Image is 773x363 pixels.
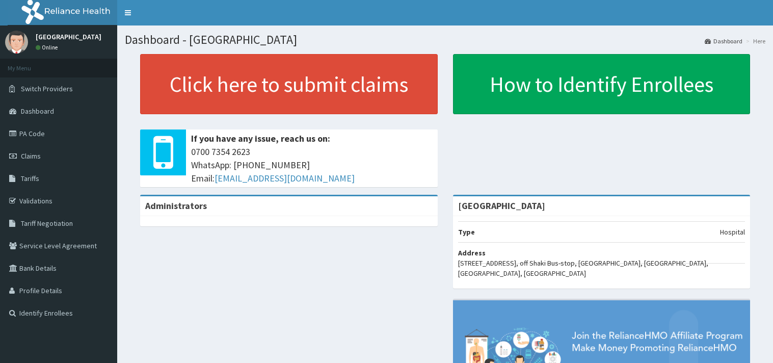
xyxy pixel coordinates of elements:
img: User Image [5,31,28,54]
a: [EMAIL_ADDRESS][DOMAIN_NAME] [215,172,355,184]
b: Administrators [145,200,207,212]
a: Click here to submit claims [140,54,438,114]
span: Tariffs [21,174,39,183]
p: Hospital [720,227,745,237]
span: Dashboard [21,107,54,116]
a: How to Identify Enrollees [453,54,751,114]
b: Address [458,248,486,257]
span: Tariff Negotiation [21,219,73,228]
p: [STREET_ADDRESS], off Shaki Bus-stop, [GEOGRAPHIC_DATA], [GEOGRAPHIC_DATA], [GEOGRAPHIC_DATA], [G... [458,258,745,278]
strong: [GEOGRAPHIC_DATA] [458,200,545,212]
b: Type [458,227,475,237]
a: Dashboard [705,37,742,45]
span: Claims [21,151,41,161]
span: 0700 7354 2623 WhatsApp: [PHONE_NUMBER] Email: [191,145,433,185]
a: Online [36,44,60,51]
h1: Dashboard - [GEOGRAPHIC_DATA] [125,33,765,46]
span: Switch Providers [21,84,73,93]
p: [GEOGRAPHIC_DATA] [36,33,101,40]
li: Here [743,37,765,45]
b: If you have any issue, reach us on: [191,133,330,144]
